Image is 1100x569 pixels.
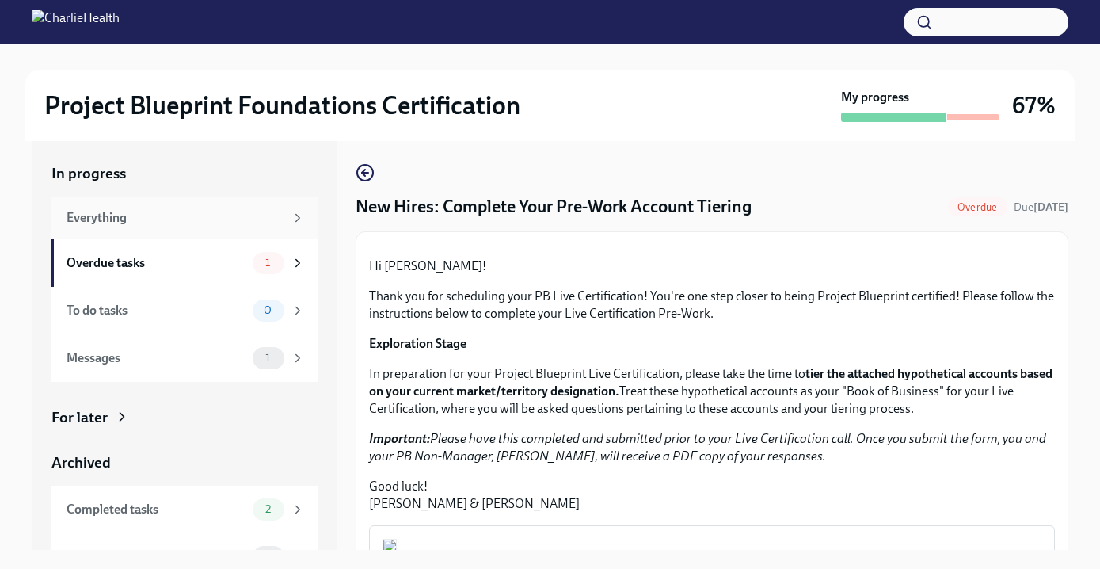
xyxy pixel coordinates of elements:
div: Everything [67,209,284,227]
span: Due [1014,200,1068,214]
strong: Important: [369,431,430,446]
h2: Project Blueprint Foundations Certification [44,90,520,121]
div: To do tasks [67,302,246,319]
a: Messages1 [51,334,318,382]
div: Completed tasks [67,501,246,518]
div: Overdue tasks [67,254,246,272]
a: Archived [51,453,318,473]
img: CharlieHealth [32,10,120,35]
a: For later [51,407,318,428]
h3: 67% [1012,91,1056,120]
a: In progress [51,163,318,184]
p: Hi [PERSON_NAME]! [369,258,1055,275]
span: 0 [254,304,281,316]
div: For later [51,407,108,428]
span: 1 [256,257,280,269]
p: Thank you for scheduling your PB Live Certification! You're one step closer to being Project Blue... [369,288,1055,323]
strong: My progress [841,89,909,106]
div: Messages [67,548,246,566]
a: Overdue tasks1 [51,239,318,287]
p: Good luck! [PERSON_NAME] & [PERSON_NAME] [369,478,1055,513]
p: In preparation for your Project Blueprint Live Certification, please take the time to Treat these... [369,365,1055,418]
span: 1 [256,352,280,364]
div: Messages [67,349,246,367]
em: Please have this completed and submitted prior to your Live Certification call. Once you submit t... [369,431,1046,464]
h4: New Hires: Complete Your Pre-Work Account Tiering [356,195,752,219]
a: Completed tasks2 [51,486,318,533]
a: To do tasks0 [51,287,318,334]
a: Everything [51,197,318,239]
strong: [DATE] [1033,200,1068,214]
span: Overdue [948,201,1007,213]
strong: Exploration Stage [369,336,466,351]
span: September 8th, 2025 11:00 [1014,200,1068,215]
span: 2 [256,503,280,515]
